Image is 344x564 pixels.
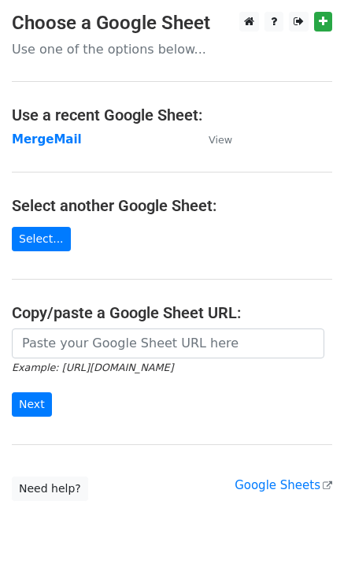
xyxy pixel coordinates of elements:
a: Select... [12,227,71,251]
h3: Choose a Google Sheet [12,12,332,35]
h4: Select another Google Sheet: [12,196,332,215]
a: View [193,132,232,147]
p: Use one of the options below... [12,41,332,58]
a: Need help? [12,477,88,501]
small: View [209,134,232,146]
h4: Use a recent Google Sheet: [12,106,332,124]
a: MergeMail [12,132,82,147]
input: Next [12,392,52,417]
small: Example: [URL][DOMAIN_NAME] [12,362,173,373]
input: Paste your Google Sheet URL here [12,328,324,358]
a: Google Sheets [235,478,332,492]
h4: Copy/paste a Google Sheet URL: [12,303,332,322]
